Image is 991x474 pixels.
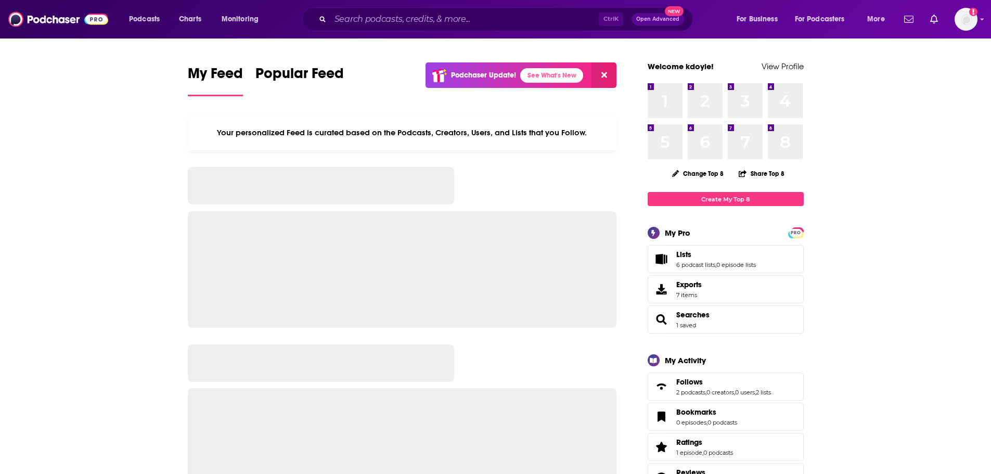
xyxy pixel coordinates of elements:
a: Popular Feed [255,65,344,96]
a: 0 podcasts [703,449,733,456]
span: Exports [676,280,702,289]
span: Ratings [648,433,804,461]
span: , [715,261,716,268]
div: Search podcasts, credits, & more... [312,7,703,31]
span: Lists [676,250,691,259]
a: Follows [651,379,672,394]
span: Open Advanced [636,17,679,22]
a: Ratings [651,440,672,454]
a: Bookmarks [651,409,672,424]
div: My Activity [665,355,706,365]
a: Show notifications dropdown [900,10,918,28]
span: More [867,12,885,27]
svg: Add a profile image [969,8,977,16]
a: Create My Top 8 [648,192,804,206]
span: PRO [790,229,802,237]
a: Welcome kdoyle! [648,61,714,71]
img: User Profile [955,8,977,31]
a: 0 episode lists [716,261,756,268]
span: , [705,389,706,396]
span: Follows [648,373,804,401]
a: Searches [676,310,710,319]
img: Podchaser - Follow, Share and Rate Podcasts [8,9,108,29]
span: New [665,6,684,16]
a: 6 podcast lists [676,261,715,268]
a: Follows [676,377,771,387]
a: My Feed [188,65,243,96]
a: 1 episode [676,449,702,456]
a: Lists [676,250,756,259]
span: 7 items [676,291,702,299]
a: PRO [790,228,802,236]
a: Searches [651,312,672,327]
span: Lists [648,245,804,273]
span: Ctrl K [599,12,623,26]
span: , [734,389,735,396]
span: For Podcasters [795,12,845,27]
a: Bookmarks [676,407,737,417]
a: 0 podcasts [707,419,737,426]
button: open menu [214,11,272,28]
span: , [706,419,707,426]
span: Monitoring [222,12,259,27]
span: Ratings [676,438,702,447]
a: 0 users [735,389,755,396]
span: Bookmarks [676,407,716,417]
span: Charts [179,12,201,27]
span: Follows [676,377,703,387]
button: open menu [122,11,173,28]
button: Change Top 8 [666,167,730,180]
button: Share Top 8 [738,163,785,184]
span: For Business [737,12,778,27]
a: Lists [651,252,672,266]
span: Searches [648,305,804,334]
a: 2 podcasts [676,389,705,396]
p: Podchaser Update! [451,71,516,80]
button: open menu [729,11,791,28]
a: 0 episodes [676,419,706,426]
button: open menu [788,11,860,28]
a: Charts [172,11,208,28]
span: Podcasts [129,12,160,27]
button: Show profile menu [955,8,977,31]
div: My Pro [665,228,690,238]
span: , [702,449,703,456]
span: Exports [651,282,672,297]
a: 2 lists [756,389,771,396]
span: My Feed [188,65,243,88]
span: , [755,389,756,396]
button: Open AdvancedNew [632,13,684,25]
a: View Profile [762,61,804,71]
span: Logged in as macmillanlovespodcasts [955,8,977,31]
a: 1 saved [676,322,696,329]
input: Search podcasts, credits, & more... [330,11,599,28]
a: See What's New [520,68,583,83]
div: Your personalized Feed is curated based on the Podcasts, Creators, Users, and Lists that you Follow. [188,115,617,150]
span: Popular Feed [255,65,344,88]
span: Bookmarks [648,403,804,431]
button: open menu [860,11,898,28]
a: Exports [648,275,804,303]
a: Ratings [676,438,733,447]
a: Show notifications dropdown [926,10,942,28]
a: 0 creators [706,389,734,396]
